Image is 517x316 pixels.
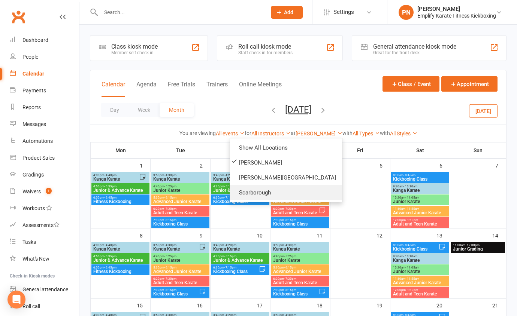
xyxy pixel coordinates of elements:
[22,37,48,43] div: Dashboard
[153,196,208,199] span: 5:30pm
[164,277,176,280] span: - 7:20pm
[153,243,199,247] span: 3:50pm
[153,188,208,193] span: Junior Karate
[273,218,328,222] span: 7:30pm
[393,247,439,251] span: Kickboxing Class
[317,299,330,311] div: 18
[291,130,296,136] strong: at
[271,6,303,19] button: Add
[230,170,342,185] a: [PERSON_NAME][GEOGRAPHIC_DATA]
[406,218,418,222] span: - 1:10pm
[164,218,176,222] span: - 8:15pm
[230,140,342,155] a: Show All Locations
[104,266,117,269] span: - 6:45pm
[213,196,259,199] span: 6:30pm
[153,218,208,222] span: 7:30pm
[10,116,79,133] a: Messages
[153,288,199,292] span: 7:30pm
[140,159,150,171] div: 1
[230,185,342,200] a: Scarborough
[153,269,208,274] span: Advanced Junior Karate
[22,222,60,228] div: Assessments
[93,266,148,269] span: 6:00pm
[22,303,40,309] div: Roll call
[99,7,261,18] input: Search...
[22,155,55,161] div: Product Sales
[405,277,419,280] span: - 11:55am
[10,166,79,183] a: Gradings
[450,142,506,158] th: Sun
[257,299,270,311] div: 17
[317,229,330,241] div: 11
[104,243,117,247] span: - 4:40pm
[405,207,419,211] span: - 11:55am
[436,229,450,241] div: 13
[10,281,79,298] a: General attendance kiosk mode
[213,185,268,188] span: 4:30pm
[417,12,496,19] div: Emplify Karate Fitness Kickboxing
[393,174,448,177] span: 8:00am
[200,159,210,171] div: 2
[224,255,236,258] span: - 5:15pm
[153,199,208,204] span: Advanced Junior Karate
[153,207,208,211] span: 6:20pm
[213,258,268,263] span: Junior & Advance Karate
[153,258,208,263] span: Junior Karate
[153,280,208,285] span: Adult and Teen Karate
[153,174,208,177] span: 3:50pm
[22,88,46,93] div: Payments
[436,299,450,311] div: 20
[284,207,296,211] span: - 7:20pm
[10,32,79,49] a: Dashboard
[102,81,125,97] button: Calendar
[213,269,259,274] span: Kickboxing Class
[153,247,199,251] span: Kanga Karate
[104,196,117,199] span: - 6:45pm
[153,222,208,226] span: Kickboxing Class
[273,258,328,263] span: Junior Karate
[164,266,176,269] span: - 6:15pm
[284,243,296,247] span: - 4:30pm
[273,243,328,247] span: 3:50pm
[393,196,448,199] span: 10:20am
[213,255,268,258] span: 4:30pm
[213,243,268,247] span: 3:40pm
[136,81,157,97] button: Agenda
[10,217,79,234] a: Assessments
[273,266,328,269] span: 5:30pm
[342,130,353,136] strong: with
[390,142,450,158] th: Sat
[213,199,259,204] span: Kickboxing Class
[213,266,259,269] span: 6:30pm
[179,130,216,136] strong: You are viewing
[213,188,268,193] span: Junior & Advance Karate
[393,277,448,280] span: 11:10am
[469,104,498,117] button: [DATE]
[273,288,319,292] span: 7:30pm
[285,104,311,115] button: [DATE]
[393,258,448,263] span: Kanga Karate
[330,142,390,158] th: Fri
[104,174,117,177] span: - 4:40pm
[245,130,251,136] strong: for
[393,222,448,226] span: Adult and Teen Karate
[22,121,46,127] div: Messages
[403,185,417,188] span: - 10:10am
[164,243,176,247] span: - 4:30pm
[405,196,419,199] span: - 11:05am
[153,185,208,188] span: 4:40pm
[10,251,79,267] a: What's New
[10,133,79,150] a: Automations
[22,286,68,292] div: General attendance
[224,266,236,269] span: - 7:15pm
[9,7,28,26] a: Clubworx
[417,6,496,12] div: [PERSON_NAME]
[10,49,79,65] a: People
[10,82,79,99] a: Payments
[251,131,291,136] a: All Instructors
[224,185,236,188] span: - 5:15pm
[164,207,176,211] span: - 7:20pm
[153,255,208,258] span: 4:40pm
[373,43,456,50] div: General attendance kiosk mode
[213,174,268,177] span: 3:40pm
